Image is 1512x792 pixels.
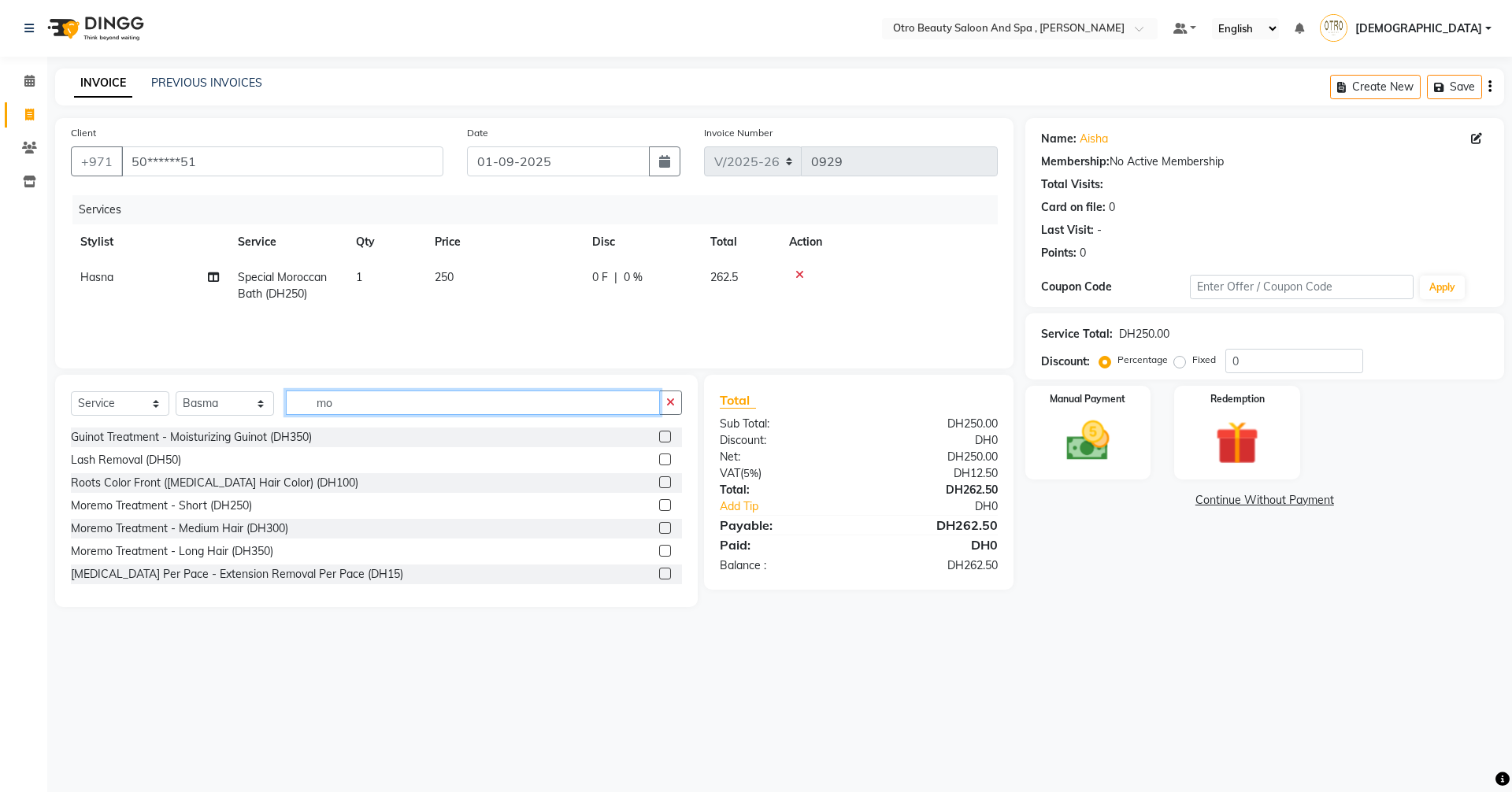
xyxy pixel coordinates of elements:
[1117,353,1168,367] label: Percentage
[701,224,780,260] th: Total
[71,475,358,491] div: Roots Color Front ([MEDICAL_DATA] Hair Color) (DH100)
[71,126,96,140] label: Client
[720,466,740,480] span: VAT
[708,482,858,498] div: Total:
[858,432,1009,449] div: DH0
[286,390,660,415] input: Search or Scan
[583,224,701,260] th: Disc
[1041,353,1090,370] div: Discount:
[425,224,583,260] th: Price
[1320,14,1347,42] img: Sunita
[1053,416,1124,466] img: _cash.svg
[780,224,998,260] th: Action
[1119,326,1169,342] div: DH250.00
[151,76,262,90] a: PREVIOUS INVOICES
[708,416,858,432] div: Sub Total:
[74,69,132,98] a: INVOICE
[121,146,443,176] input: Search by Name/Mobile/Email/Code
[704,126,773,140] label: Invoice Number
[858,535,1009,554] div: DH0
[1041,326,1113,342] div: Service Total:
[1080,131,1108,147] a: Aisha
[1210,392,1265,406] label: Redemption
[710,270,738,284] span: 262.5
[708,465,858,482] div: ( )
[708,535,858,554] div: Paid:
[884,498,1009,515] div: DH0
[71,224,228,260] th: Stylist
[71,429,312,446] div: Guinot Treatment - Moisturizing Guinot (DH350)
[238,270,327,301] span: Special Moroccan Bath (DH250)
[614,269,617,286] span: |
[708,516,858,535] div: Payable:
[720,392,756,409] span: Total
[624,269,643,286] span: 0 %
[1420,276,1465,299] button: Apply
[1080,245,1086,261] div: 0
[858,416,1009,432] div: DH250.00
[1330,75,1421,99] button: Create New
[72,195,1010,224] div: Services
[1041,176,1103,193] div: Total Visits:
[708,432,858,449] div: Discount:
[467,126,488,140] label: Date
[1355,20,1482,37] span: [DEMOGRAPHIC_DATA]
[858,465,1009,482] div: DH12.50
[1190,275,1414,299] input: Enter Offer / Coupon Code
[346,224,425,260] th: Qty
[1041,131,1077,147] div: Name:
[743,467,758,479] span: 5%
[708,449,858,465] div: Net:
[708,498,884,515] a: Add Tip
[228,224,346,260] th: Service
[708,557,858,574] div: Balance :
[1202,416,1273,470] img: _gift.svg
[1041,154,1110,170] div: Membership:
[1109,199,1115,216] div: 0
[71,520,288,537] div: Moremo Treatment - Medium Hair (DH300)
[1041,222,1094,239] div: Last Visit:
[1041,245,1077,261] div: Points:
[40,6,148,50] img: logo
[1427,75,1482,99] button: Save
[1097,222,1102,239] div: -
[1192,353,1216,367] label: Fixed
[71,146,123,176] button: +971
[71,543,273,560] div: Moremo Treatment - Long Hair (DH350)
[356,270,362,284] span: 1
[1041,154,1488,170] div: No Active Membership
[1050,392,1125,406] label: Manual Payment
[858,557,1009,574] div: DH262.50
[1041,279,1190,295] div: Coupon Code
[80,270,113,284] span: Hasna
[858,516,1009,535] div: DH262.50
[435,270,454,284] span: 250
[1028,492,1501,509] a: Continue Without Payment
[1041,199,1106,216] div: Card on file:
[858,482,1009,498] div: DH262.50
[71,566,403,583] div: [MEDICAL_DATA] Per Pace - Extension Removal Per Pace (DH15)
[71,498,252,514] div: Moremo Treatment - Short (DH250)
[592,269,608,286] span: 0 F
[858,449,1009,465] div: DH250.00
[71,452,181,468] div: Lash Removal (DH50)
